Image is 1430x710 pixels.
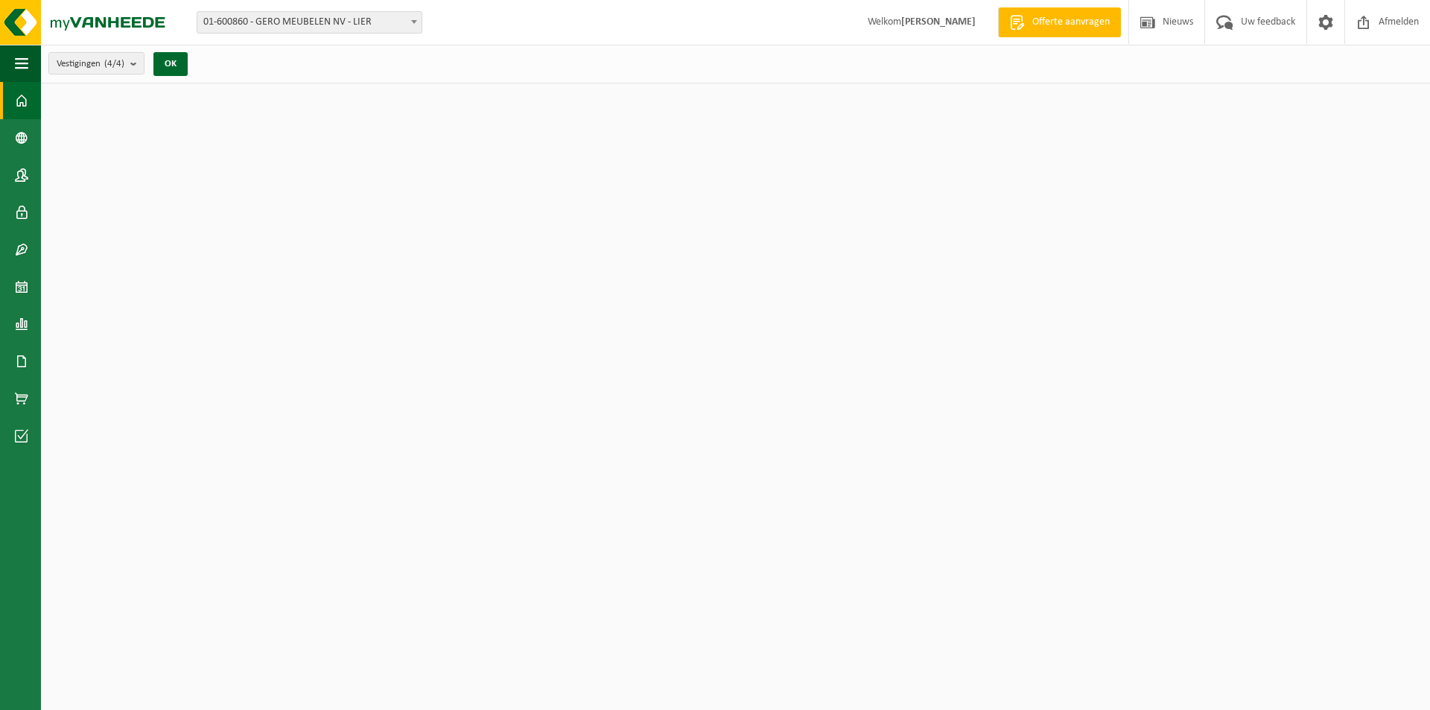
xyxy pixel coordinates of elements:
span: Vestigingen [57,53,124,75]
a: Offerte aanvragen [998,7,1121,37]
button: OK [153,52,188,76]
button: Vestigingen(4/4) [48,52,144,75]
strong: [PERSON_NAME] [901,16,976,28]
span: 01-600860 - GERO MEUBELEN NV - LIER [197,12,422,33]
span: 01-600860 - GERO MEUBELEN NV - LIER [197,11,422,34]
count: (4/4) [104,59,124,69]
span: Offerte aanvragen [1029,15,1113,30]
